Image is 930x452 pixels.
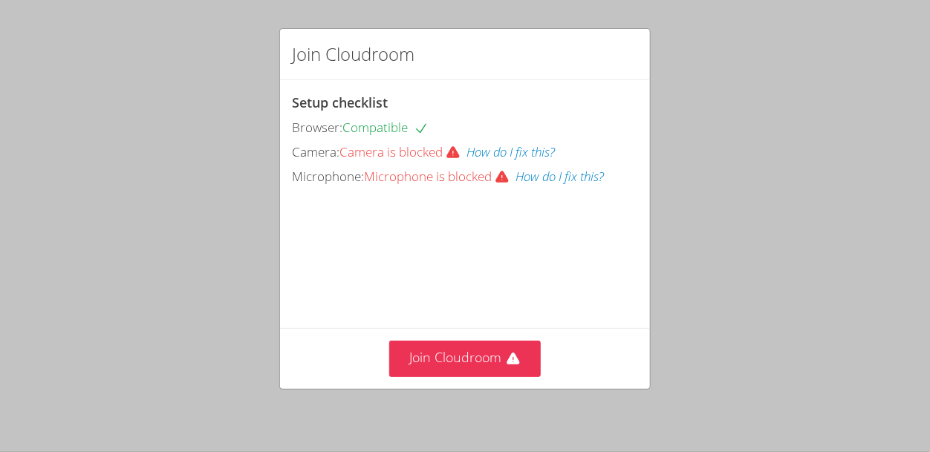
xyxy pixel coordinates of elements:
[292,119,342,136] span: Browser:
[516,166,604,188] button: How do I fix this?
[389,341,542,377] button: Join Cloudroom
[292,94,388,111] span: Setup checklist
[292,143,339,160] span: Camera:
[339,143,466,160] span: Camera is blocked
[292,168,364,185] span: Microphone:
[364,168,516,185] span: Microphone is blocked
[342,119,429,136] span: Compatible
[466,142,555,163] button: How do I fix this?
[292,41,414,68] h2: Join Cloudroom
